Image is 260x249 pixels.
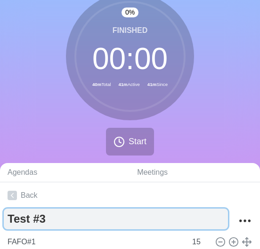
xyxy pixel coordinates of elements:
[129,135,146,148] span: Start
[106,128,154,156] button: Start
[130,163,260,182] a: Meetings
[236,211,254,230] button: More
